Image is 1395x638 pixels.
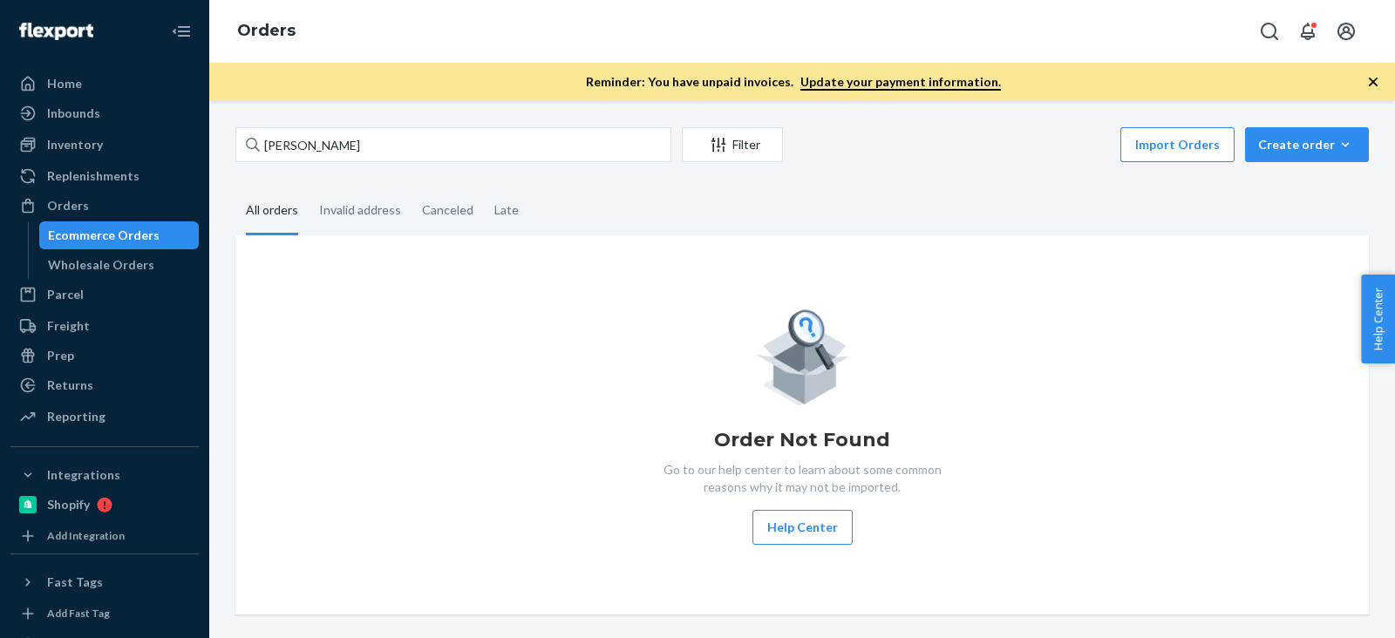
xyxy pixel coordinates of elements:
button: Integrations [10,461,199,489]
div: Orders [47,197,89,214]
div: Reporting [47,408,105,425]
div: Home [47,75,82,92]
a: Ecommerce Orders [39,221,200,249]
a: Wholesale Orders [39,251,200,279]
a: Orders [237,21,296,40]
img: Empty list [755,305,850,405]
div: Invalid address [319,187,401,233]
div: Returns [47,377,93,394]
a: Add Fast Tag [10,603,199,624]
div: Create order [1258,136,1356,153]
a: Inventory [10,131,199,159]
a: Replenishments [10,162,199,190]
div: All orders [246,187,298,235]
div: Replenishments [47,167,139,185]
div: Parcel [47,286,84,303]
button: Open Search Box [1252,14,1287,49]
h1: Order Not Found [714,426,890,454]
button: Open account menu [1329,14,1364,49]
a: Home [10,70,199,98]
div: Inventory [47,136,103,153]
button: Close Navigation [164,14,199,49]
a: Orders [10,192,199,220]
div: Integrations [47,466,120,484]
div: Prep [47,347,74,364]
button: Create order [1245,127,1369,162]
div: Canceled [422,187,473,233]
a: Add Integration [10,526,199,546]
button: Filter [682,127,783,162]
a: Update your payment information. [800,74,1001,91]
a: Freight [10,312,199,340]
div: Filter [683,136,782,153]
div: Add Integration [47,528,125,543]
div: Fast Tags [47,574,103,591]
button: Open notifications [1290,14,1325,49]
button: Fast Tags [10,568,199,596]
a: Reporting [10,403,199,431]
a: Prep [10,342,199,370]
div: Add Fast Tag [47,606,110,621]
div: Ecommerce Orders [48,227,160,244]
a: Parcel [10,281,199,309]
div: Shopify [47,496,90,513]
div: Late [494,187,519,233]
a: Returns [10,371,199,399]
img: Flexport logo [19,23,93,40]
a: Inbounds [10,99,199,127]
div: Freight [47,317,90,335]
p: Go to our help center to learn about some common reasons why it may not be imported. [650,461,955,496]
button: Import Orders [1120,127,1235,162]
div: Wholesale Orders [48,256,154,274]
input: Search orders [235,127,671,162]
button: Help Center [752,510,853,545]
ol: breadcrumbs [223,6,310,57]
a: Shopify [10,491,199,519]
div: Inbounds [47,105,100,122]
p: Reminder: You have unpaid invoices. [586,73,1001,91]
button: Help Center [1361,275,1395,363]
